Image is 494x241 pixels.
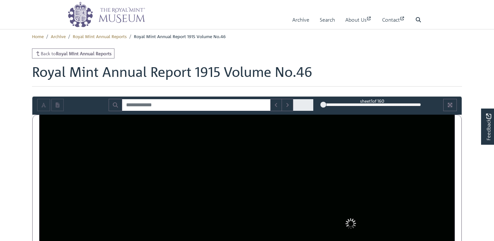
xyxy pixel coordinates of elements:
[73,33,127,39] a: Royal Mint Annual Reports
[485,113,492,140] span: Feedback
[37,99,50,111] button: Toggle text selection (Alt+T)
[481,109,494,145] a: Would you like to provide feedback?
[51,33,66,39] a: Archive
[109,99,122,111] button: Search
[371,98,372,104] span: 1
[32,33,44,39] a: Home
[345,11,372,29] a: About Us
[134,33,226,39] span: Royal Mint Annual Report 1915 Volume No.46
[122,99,271,111] input: Search for
[51,99,64,111] button: Open transcription window
[282,99,293,111] button: Next Match
[68,2,145,27] img: logo_wide.png
[270,99,282,111] button: Previous Match
[292,11,309,29] a: Archive
[56,50,112,56] strong: Royal Mint Annual Reports
[382,11,405,29] a: Contact
[443,99,457,111] button: Full screen mode
[32,48,114,58] a: Back toRoyal Mint Annual Reports
[32,64,462,86] h1: Royal Mint Annual Report 1915 Volume No.46
[323,98,421,104] div: sheet of 160
[320,11,335,29] a: Search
